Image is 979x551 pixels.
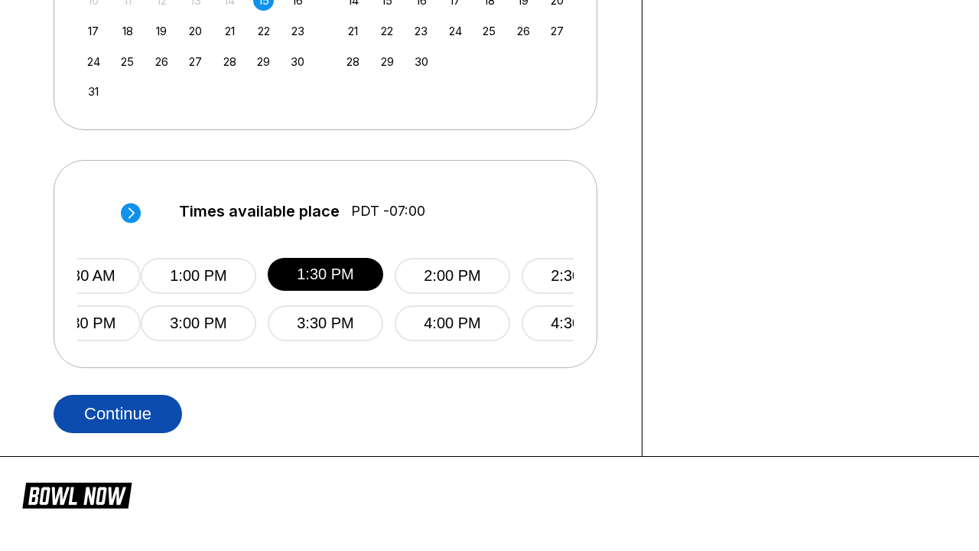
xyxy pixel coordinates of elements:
div: Choose Saturday, August 23rd, 2025 [288,21,308,41]
button: 1:00 PM [141,258,256,294]
div: Choose Tuesday, August 26th, 2025 [151,51,172,72]
span: Times available place [179,203,340,220]
span: PDT -07:00 [351,203,425,220]
div: Choose Sunday, September 28th, 2025 [343,51,363,72]
div: Choose Monday, September 29th, 2025 [377,51,398,72]
div: Choose Sunday, August 17th, 2025 [83,21,104,41]
button: 4:00 PM [395,305,510,341]
button: 12:30 PM [25,305,141,341]
div: Choose Tuesday, August 19th, 2025 [151,21,172,41]
div: Choose Monday, September 22nd, 2025 [377,21,398,41]
div: Choose Monday, August 25th, 2025 [117,51,138,72]
button: 1:30 PM [268,258,383,291]
button: 3:00 PM [141,305,256,341]
div: Choose Sunday, August 31st, 2025 [83,81,104,102]
div: Choose Wednesday, August 27th, 2025 [185,51,206,72]
button: 10:30 AM [25,258,141,294]
div: Choose Saturday, September 27th, 2025 [547,21,568,41]
button: Continue [54,395,182,433]
button: 4:30 PM [522,305,637,341]
div: Choose Friday, August 29th, 2025 [253,51,274,72]
div: Choose Friday, September 26th, 2025 [513,21,534,41]
div: Choose Thursday, August 21st, 2025 [220,21,240,41]
div: Choose Saturday, August 30th, 2025 [288,51,308,72]
button: 2:30 PM [522,258,637,294]
div: Choose Friday, August 22nd, 2025 [253,21,274,41]
div: Choose Sunday, September 21st, 2025 [343,21,363,41]
button: 3:30 PM [268,305,383,341]
div: Choose Wednesday, September 24th, 2025 [445,21,466,41]
div: Choose Tuesday, September 23rd, 2025 [411,21,431,41]
div: Choose Thursday, August 28th, 2025 [220,51,240,72]
div: Choose Sunday, August 24th, 2025 [83,51,104,72]
button: 2:00 PM [395,258,510,294]
div: Choose Thursday, September 25th, 2025 [479,21,499,41]
div: Choose Tuesday, September 30th, 2025 [411,51,431,72]
div: Choose Monday, August 18th, 2025 [117,21,138,41]
div: Choose Wednesday, August 20th, 2025 [185,21,206,41]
